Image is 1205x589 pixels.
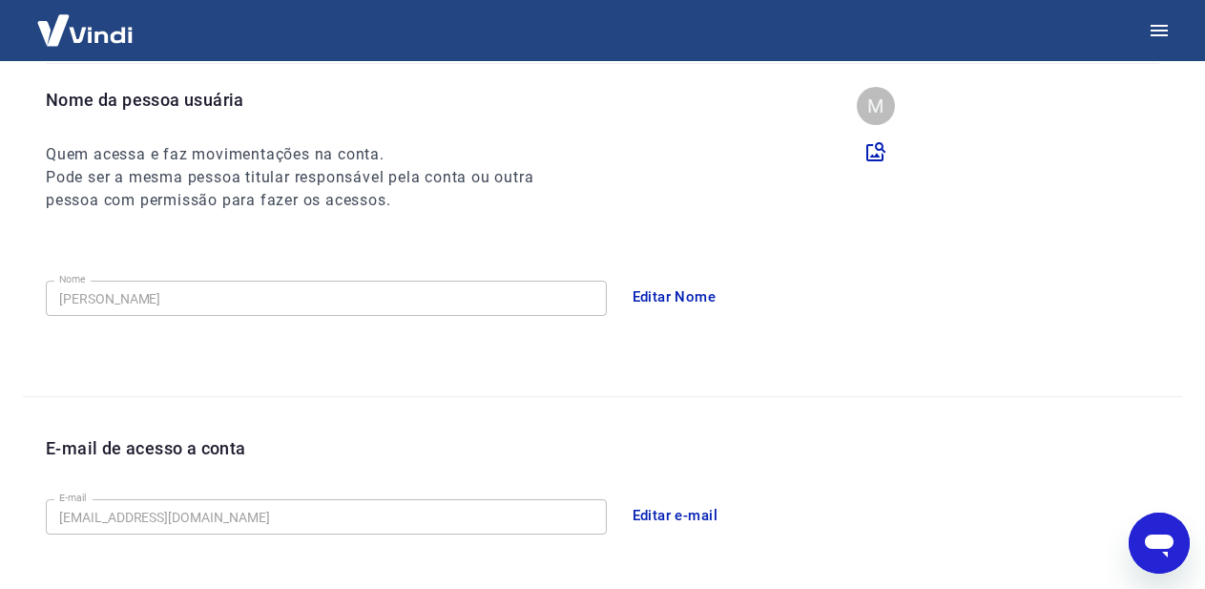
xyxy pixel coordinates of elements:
[622,277,727,317] button: Editar Nome
[46,87,569,113] p: Nome da pessoa usuária
[622,495,729,536] button: Editar e-mail
[46,143,569,166] h6: Quem acessa e faz movimentações na conta.
[59,491,86,505] label: E-mail
[857,87,895,125] div: M
[23,1,147,59] img: Vindi
[46,435,246,461] p: E-mail de acesso a conta
[1129,513,1190,574] iframe: Botão para abrir a janela de mensagens
[59,272,86,286] label: Nome
[46,166,569,212] h6: Pode ser a mesma pessoa titular responsável pela conta ou outra pessoa com permissão para fazer o...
